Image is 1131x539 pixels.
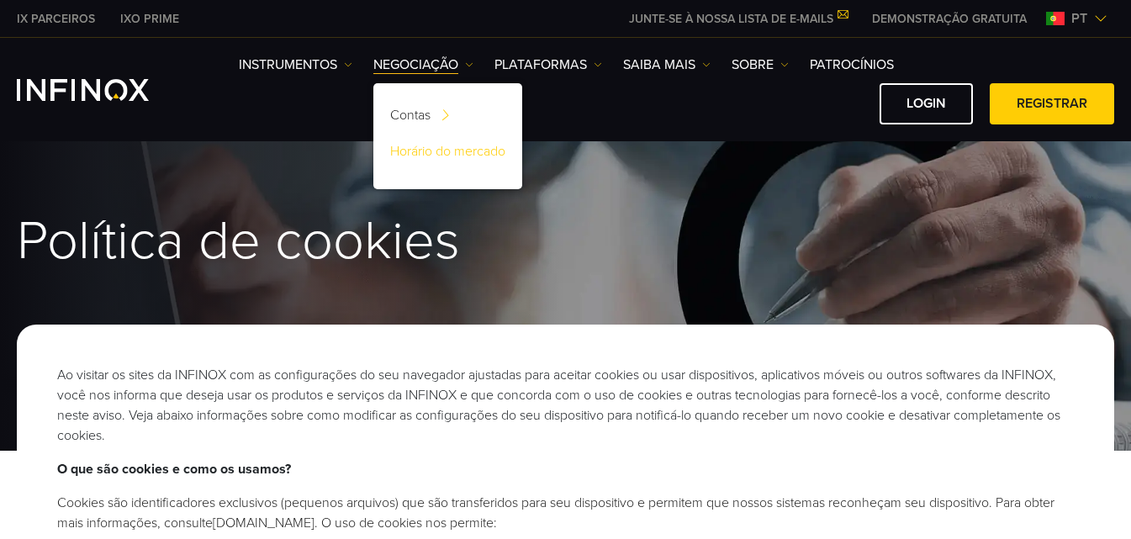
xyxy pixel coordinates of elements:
[17,79,188,101] a: INFINOX Logo
[1065,8,1094,29] span: pt
[213,515,314,531] a: [DOMAIN_NAME]
[57,365,1074,446] p: Ao visitar os sites da INFINOX com as configurações do seu navegador ajustadas para aceitar cooki...
[108,10,192,28] a: INFINOX
[373,100,522,136] a: Contas
[17,213,1114,270] h1: Política de cookies
[4,10,108,28] a: INFINOX
[373,55,473,75] a: NEGOCIAÇÃO
[990,83,1114,124] a: Registrar
[732,55,789,75] a: SOBRE
[810,55,894,75] a: Patrocínios
[616,12,859,26] a: JUNTE-SE À NOSSA LISTA DE E-MAILS
[494,55,602,75] a: PLATAFORMAS
[239,55,352,75] a: Instrumentos
[623,55,711,75] a: Saiba mais
[880,83,973,124] a: Login
[373,136,522,172] a: Horário do mercado
[57,459,1074,479] p: O que são cookies e como os usamos?
[859,10,1039,28] a: INFINOX MENU
[57,493,1074,533] li: Cookies são identificadores exclusivos (pequenos arquivos) que são transferidos para seu disposit...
